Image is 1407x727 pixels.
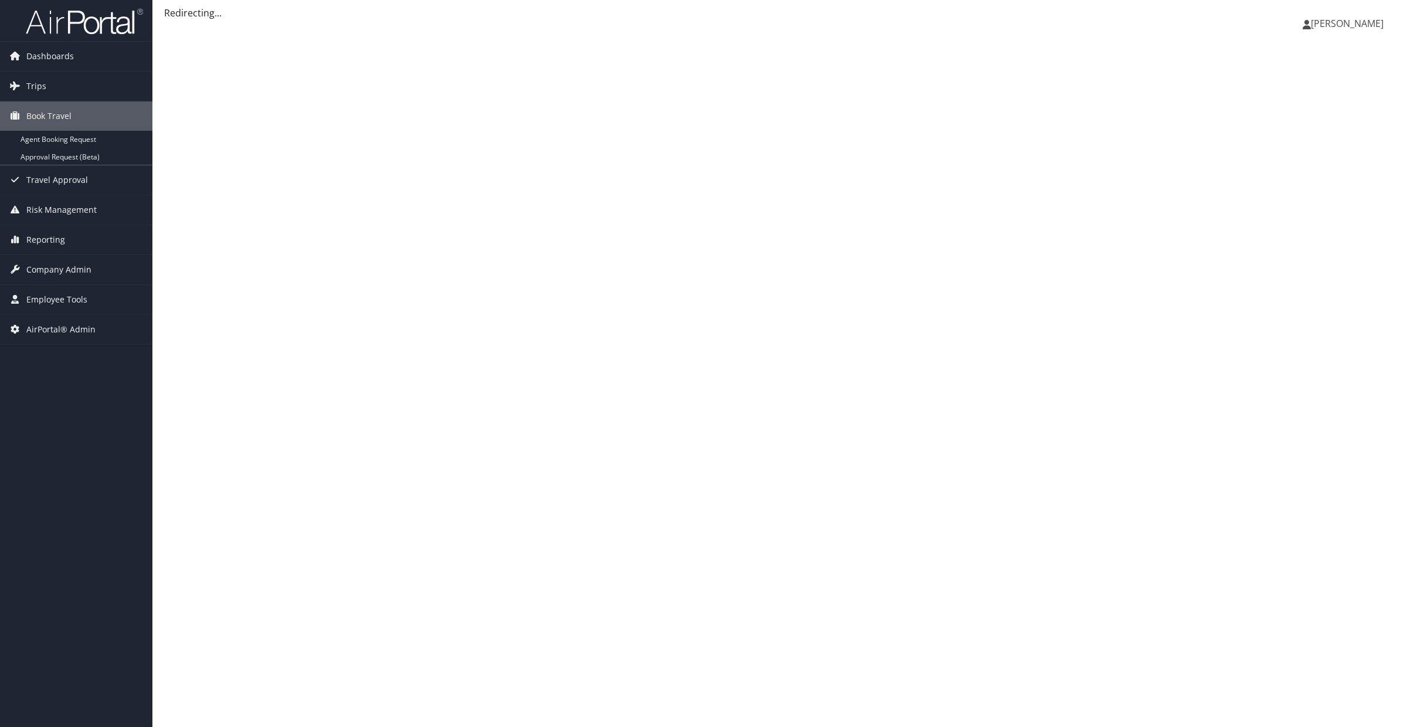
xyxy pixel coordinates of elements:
span: Trips [26,72,46,101]
span: Reporting [26,225,65,254]
span: Dashboards [26,42,74,71]
span: Travel Approval [26,165,88,195]
span: Company Admin [26,255,91,284]
span: Employee Tools [26,285,87,314]
img: airportal-logo.png [26,8,143,35]
span: AirPortal® Admin [26,315,96,344]
a: [PERSON_NAME] [1303,6,1395,41]
span: Book Travel [26,101,72,131]
span: Risk Management [26,195,97,225]
span: [PERSON_NAME] [1311,17,1384,30]
div: Redirecting... [164,6,1395,20]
